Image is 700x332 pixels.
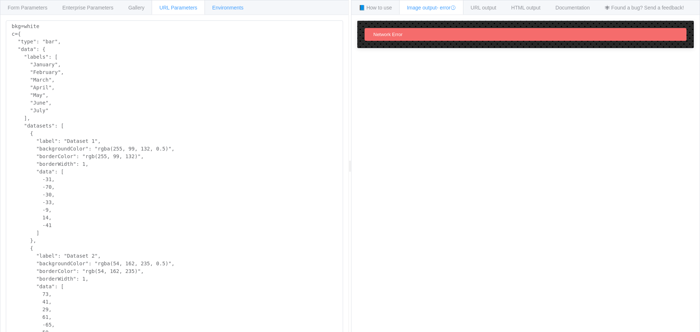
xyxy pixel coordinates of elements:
[605,5,684,11] span: 🕷 Found a bug? Send a feedback!
[8,5,47,11] span: Form Parameters
[212,5,244,11] span: Environments
[437,5,456,11] span: - error
[128,5,144,11] span: Gallery
[511,5,540,11] span: HTML output
[359,5,392,11] span: 📘 How to use
[556,5,590,11] span: Documentation
[159,5,197,11] span: URL Parameters
[471,5,496,11] span: URL output
[407,5,456,11] span: Image output
[62,5,113,11] span: Enterprise Parameters
[373,32,402,37] span: Network Error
